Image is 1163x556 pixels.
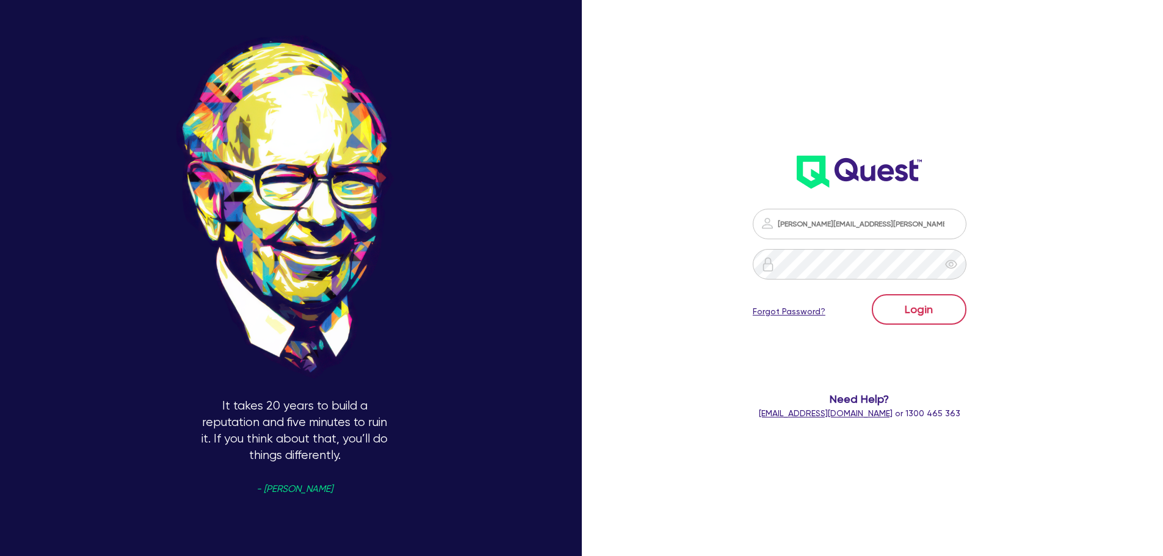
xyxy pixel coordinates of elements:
[704,391,1016,407] span: Need Help?
[761,257,775,272] img: icon-password
[759,408,960,418] span: or 1300 465 363
[760,216,775,231] img: icon-password
[753,209,966,239] input: Email address
[797,156,922,189] img: wH2k97JdezQIQAAAABJRU5ErkJggg==
[945,258,957,270] span: eye
[759,408,893,418] a: [EMAIL_ADDRESS][DOMAIN_NAME]
[872,294,966,325] button: Login
[753,305,825,318] a: Forgot Password?
[256,485,333,494] span: - [PERSON_NAME]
